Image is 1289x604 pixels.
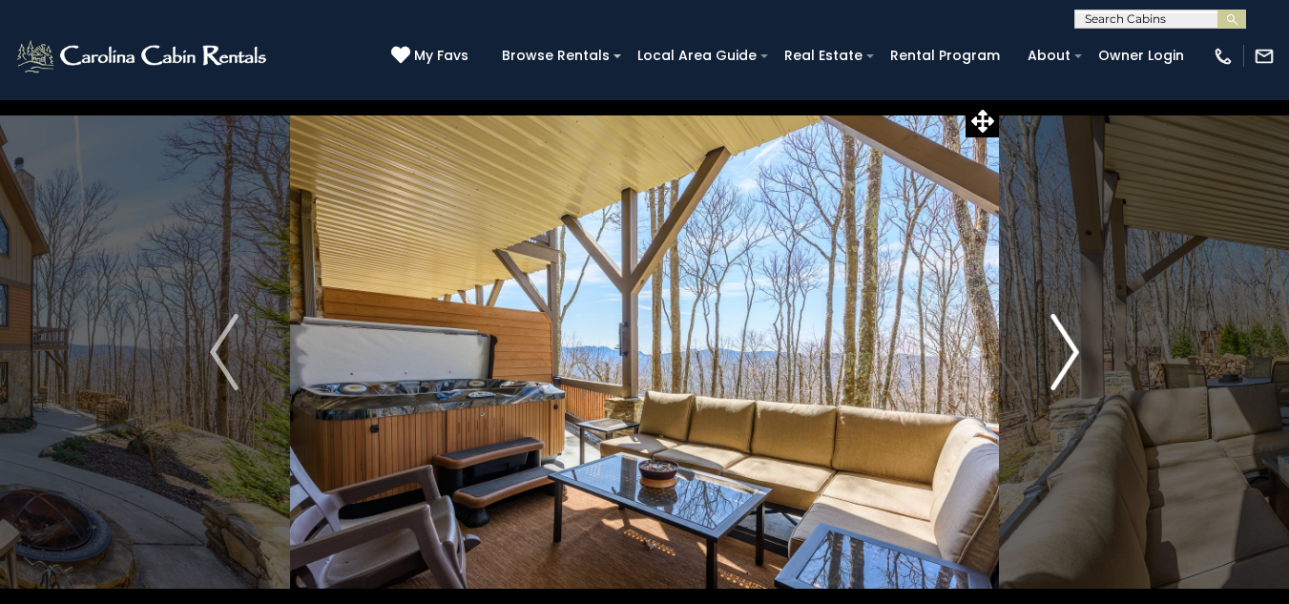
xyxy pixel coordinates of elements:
span: My Favs [414,46,468,66]
a: About [1018,41,1080,71]
img: arrow [210,314,239,390]
a: Local Area Guide [628,41,766,71]
a: Rental Program [881,41,1009,71]
a: Owner Login [1089,41,1194,71]
a: Browse Rentals [492,41,619,71]
a: Real Estate [775,41,872,71]
img: mail-regular-white.png [1254,46,1275,67]
img: White-1-2.png [14,37,272,75]
a: My Favs [391,46,473,67]
img: arrow [1050,314,1079,390]
img: phone-regular-white.png [1213,46,1234,67]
